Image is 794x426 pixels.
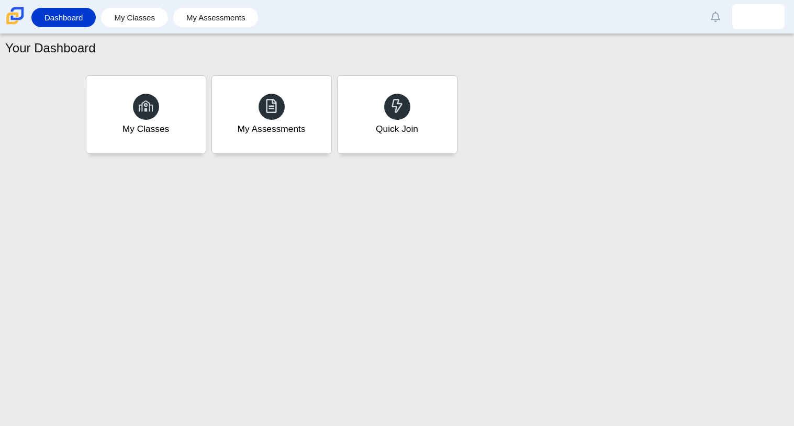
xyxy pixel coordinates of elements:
[750,8,767,25] img: luz.chavezlezama.drRb9J
[178,8,253,27] a: My Assessments
[211,75,332,154] a: My Assessments
[238,122,306,136] div: My Assessments
[5,39,96,57] h1: Your Dashboard
[337,75,457,154] a: Quick Join
[4,19,26,28] a: Carmen School of Science & Technology
[37,8,91,27] a: Dashboard
[106,8,163,27] a: My Classes
[86,75,206,154] a: My Classes
[732,4,785,29] a: luz.chavezlezama.drRb9J
[122,122,170,136] div: My Classes
[4,5,26,27] img: Carmen School of Science & Technology
[376,122,418,136] div: Quick Join
[704,5,727,28] a: Alerts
